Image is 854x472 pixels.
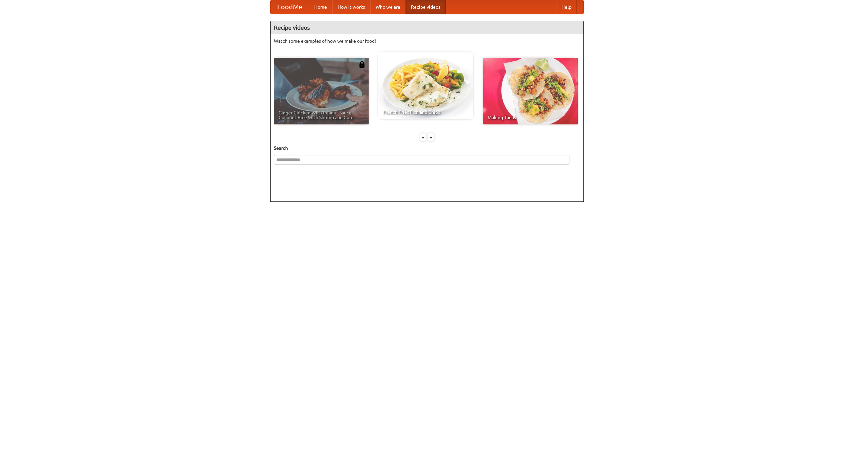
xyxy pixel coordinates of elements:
a: Making Tacos [483,58,578,124]
a: Recipe videos [406,0,446,14]
a: Who we are [370,0,406,14]
h5: Search [274,145,580,151]
h4: Recipe videos [271,21,583,34]
span: Making Tacos [488,115,573,120]
a: Home [309,0,332,14]
a: How it works [332,0,370,14]
a: Help [556,0,577,14]
p: Watch some examples of how we make our food! [274,38,580,44]
div: « [420,133,426,141]
a: French Fries Fish and Chips [378,52,473,119]
a: FoodMe [271,0,309,14]
img: 483408.png [359,61,365,68]
span: French Fries Fish and Chips [383,110,468,114]
div: » [428,133,434,141]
